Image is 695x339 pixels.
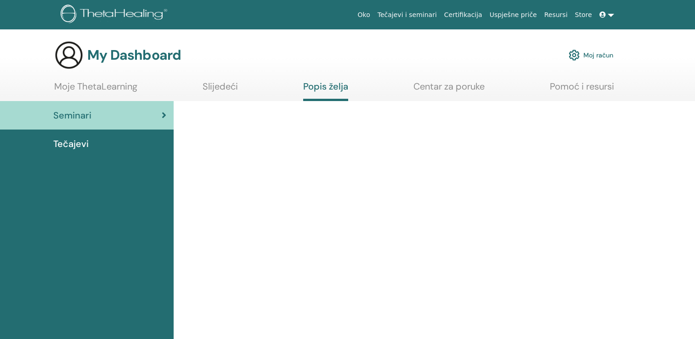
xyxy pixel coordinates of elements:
[441,6,486,23] a: Certifikacija
[413,81,485,99] a: Centar za poruke
[54,40,84,70] img: generic-user-icon.jpg
[203,81,238,99] a: Slijedeći
[569,45,613,65] a: Moj račun
[571,6,596,23] a: Store
[541,6,571,23] a: Resursi
[354,6,374,23] a: Oko
[87,47,181,63] h3: My Dashboard
[550,81,614,99] a: Pomoć i resursi
[54,81,137,99] a: Moje ThetaLearning
[61,5,170,25] img: logo.png
[53,137,89,151] span: Tečajevi
[303,81,348,101] a: Popis želja
[486,6,541,23] a: Uspješne priče
[53,108,91,122] span: Seminari
[374,6,441,23] a: Tečajevi i seminari
[569,47,580,63] img: cog.svg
